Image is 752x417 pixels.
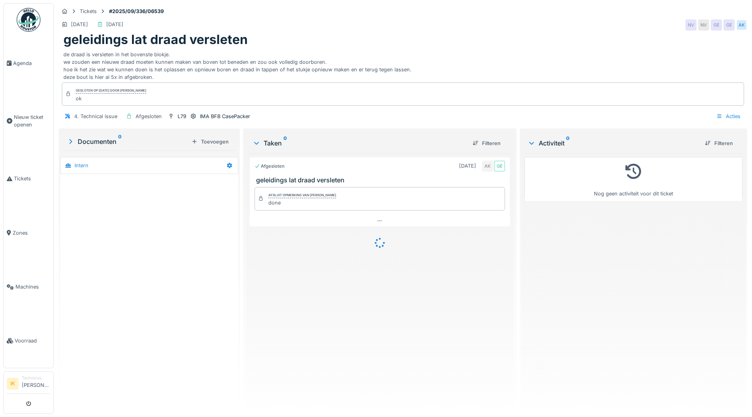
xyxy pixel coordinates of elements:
[268,193,336,198] div: Afsluit opmerking van [PERSON_NAME]
[4,90,54,152] a: Nieuw ticket openen
[702,138,736,149] div: Filteren
[254,163,285,170] div: Afgesloten
[22,375,50,381] div: Technicus
[566,138,570,148] sup: 0
[15,337,50,344] span: Voorraad
[4,314,54,368] a: Voorraad
[459,162,476,170] div: [DATE]
[530,161,737,197] div: Nog geen activiteit voor dit ticket
[74,113,117,120] div: 4. Technical issue
[76,88,146,94] div: Gesloten op [DATE] door [PERSON_NAME]
[106,8,167,15] strong: #2025/09/336/06539
[118,137,122,146] sup: 0
[136,113,162,120] div: Afgesloten
[75,162,88,169] div: Intern
[13,59,50,67] span: Agenda
[13,229,50,237] span: Zones
[685,19,697,31] div: NV
[15,283,50,291] span: Machines
[469,138,504,149] div: Filteren
[698,19,709,31] div: NV
[736,19,747,31] div: AK
[63,32,248,47] h1: geleidings lat draad versleten
[4,206,54,260] a: Zones
[4,152,54,206] a: Tickets
[22,375,50,392] li: [PERSON_NAME]
[188,136,232,147] div: Toevoegen
[17,8,40,32] img: Badge_color-CXgf-gQk.svg
[711,19,722,31] div: GE
[71,21,88,28] div: [DATE]
[723,19,735,31] div: GE
[7,375,50,394] a: IK Technicus[PERSON_NAME]
[14,113,50,128] span: Nieuw ticket openen
[76,95,146,102] div: ok
[67,137,188,146] div: Documenten
[106,21,123,28] div: [DATE]
[256,176,507,184] h3: geleidings lat draad versleten
[713,111,744,122] div: Acties
[494,161,505,172] div: GE
[268,199,336,207] div: done
[80,8,97,15] div: Tickets
[178,113,186,120] div: L79
[482,161,493,172] div: AK
[14,175,50,182] span: Tickets
[253,138,466,148] div: Taken
[528,138,698,148] div: Activiteit
[7,378,19,390] li: IK
[63,48,742,81] div: de draad is versleten in het bovenste blokje. we zouden een nieuwe draad moeten kunnen maken van ...
[200,113,250,120] div: IMA BFB CasePacker
[4,36,54,90] a: Agenda
[4,260,54,314] a: Machines
[283,138,287,148] sup: 0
